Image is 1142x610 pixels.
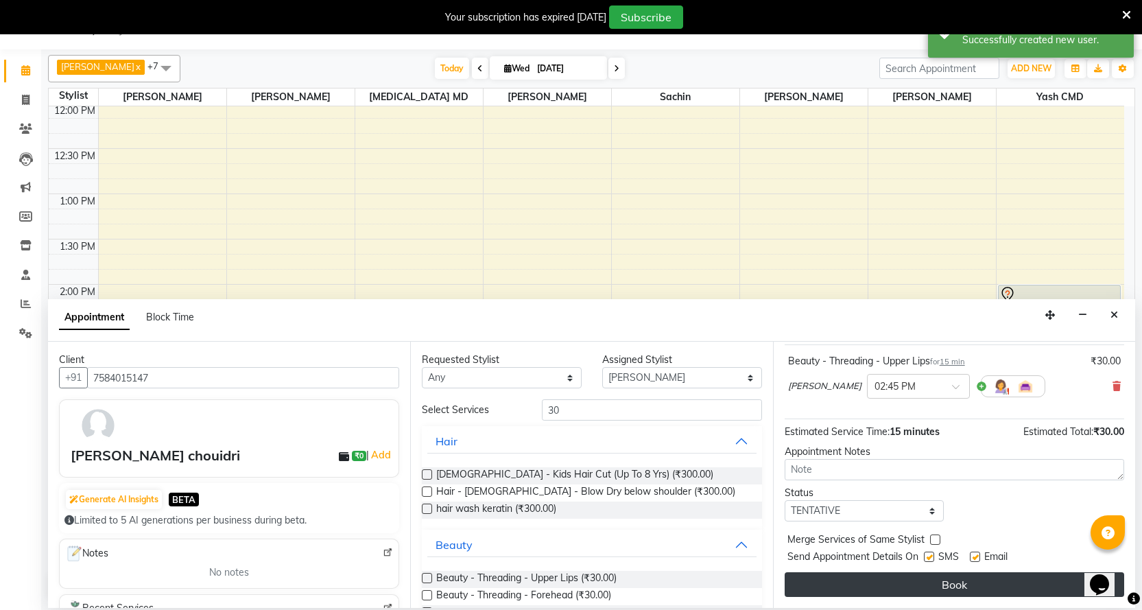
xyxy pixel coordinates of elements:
[51,149,98,163] div: 12:30 PM
[1091,354,1121,368] div: ₹30.00
[352,451,366,462] span: ₹0
[484,89,611,106] span: [PERSON_NAME]
[209,565,249,580] span: No notes
[146,311,194,323] span: Block Time
[938,550,959,567] span: SMS
[1011,63,1051,73] span: ADD NEW
[49,89,98,103] div: Stylist
[436,502,556,519] span: hair wash keratin (₹300.00)
[533,58,602,79] input: 2025-09-03
[59,353,399,367] div: Client
[890,425,940,438] span: 15 minutes
[788,354,965,368] div: Beauty - Threading - Upper Lips
[999,285,1121,374] div: [PERSON_NAME] papal, TK01, 02:00 PM-03:00 PM, [DEMOGRAPHIC_DATA] Hair cut + hair wash + styling (...
[436,467,713,484] span: [DEMOGRAPHIC_DATA] - Kids Hair Cut (Up To 8 Yrs) (₹300.00)
[1104,305,1124,326] button: Close
[412,403,532,417] div: Select Services
[147,60,169,71] span: +7
[87,367,399,388] input: Search by Name/Mobile/Email/Code
[227,89,355,106] span: [PERSON_NAME]
[542,399,761,421] input: Search by service name
[436,571,617,588] span: Beauty - Threading - Upper Lips (₹30.00)
[1084,555,1128,596] iframe: chat widget
[59,367,88,388] button: +91
[602,353,762,367] div: Assigned Stylist
[785,425,890,438] span: Estimated Service Time:
[134,61,141,72] a: x
[501,63,533,73] span: Wed
[785,572,1124,597] button: Book
[962,33,1123,47] div: Successfully created new user.
[61,61,134,72] span: [PERSON_NAME]
[787,532,925,550] span: Merge Services of Same Stylist
[366,447,393,463] span: |
[369,447,393,463] a: Add
[436,537,473,553] div: Beauty
[435,58,469,79] span: Today
[65,545,108,563] span: Notes
[57,239,98,254] div: 1:30 PM
[427,429,756,454] button: Hair
[436,484,735,502] span: Hair - [DEMOGRAPHIC_DATA] - Blow Dry below shoulder (₹300.00)
[78,406,118,445] img: avatar
[169,493,199,506] span: BETA
[879,58,999,79] input: Search Appointment
[59,305,130,330] span: Appointment
[355,89,483,106] span: [MEDICAL_DATA] MD
[787,550,918,567] span: Send Appointment Details On
[445,10,606,25] div: Your subscription has expired [DATE]
[785,445,1124,459] div: Appointment Notes
[51,104,98,118] div: 12:00 PM
[422,353,582,367] div: Requested Stylist
[71,445,240,466] div: [PERSON_NAME] chouidri
[57,285,98,299] div: 2:00 PM
[436,433,457,449] div: Hair
[785,486,944,500] div: Status
[1008,59,1055,78] button: ADD NEW
[930,357,965,366] small: for
[788,379,861,393] span: [PERSON_NAME]
[1093,425,1124,438] span: ₹30.00
[997,89,1125,106] span: Yash CMD
[740,89,868,106] span: [PERSON_NAME]
[992,378,1009,395] img: Hairdresser.png
[64,513,394,528] div: Limited to 5 AI generations per business during beta.
[436,588,611,605] span: Beauty - Threading - Forehead (₹30.00)
[1023,425,1093,438] span: Estimated Total:
[99,89,226,106] span: [PERSON_NAME]
[66,490,162,509] button: Generate AI Insights
[940,357,965,366] span: 15 min
[609,5,683,29] button: Subscribe
[1017,378,1034,395] img: Interior.png
[868,89,996,106] span: [PERSON_NAME]
[984,550,1008,567] span: Email
[427,532,756,557] button: Beauty
[612,89,739,106] span: sachin
[57,194,98,209] div: 1:00 PM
